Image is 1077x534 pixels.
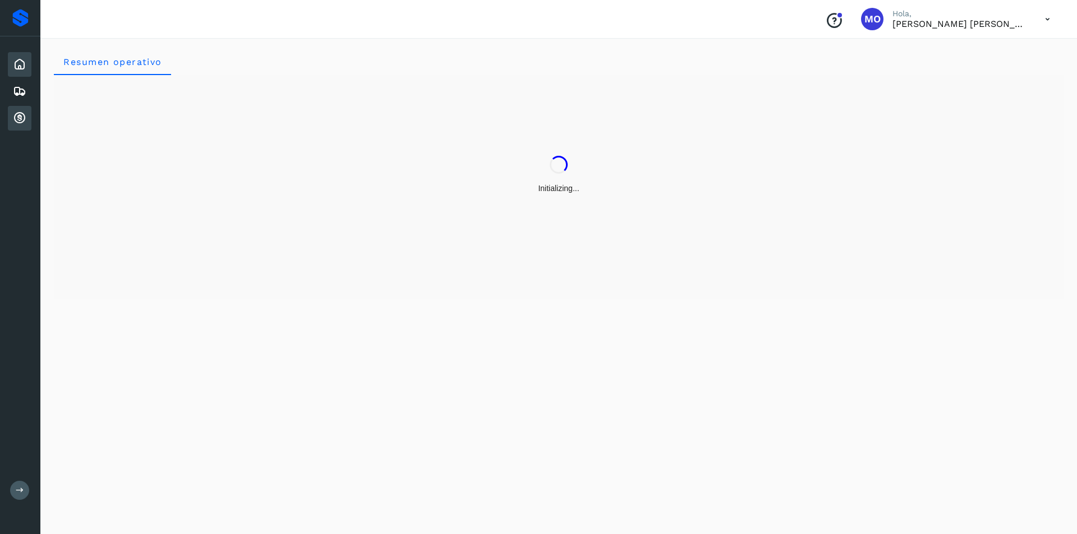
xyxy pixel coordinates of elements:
[892,18,1027,29] p: Macaria Olvera Camarillo
[8,106,31,131] div: Cuentas por cobrar
[8,52,31,77] div: Inicio
[892,9,1027,18] p: Hola,
[8,79,31,104] div: Embarques
[63,57,162,67] span: Resumen operativo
